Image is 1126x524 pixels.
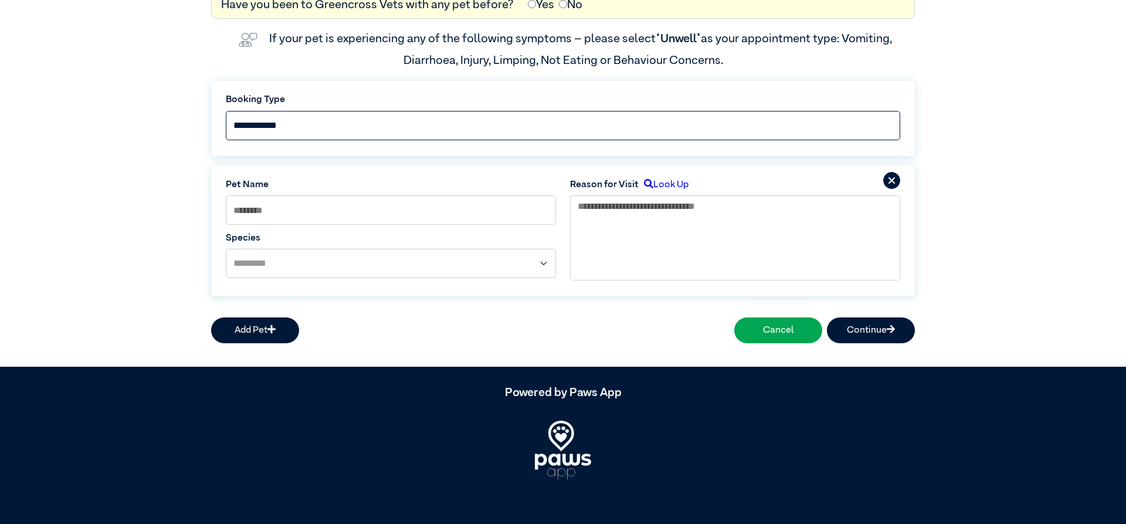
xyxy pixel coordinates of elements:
[734,317,822,343] button: Cancel
[656,33,701,45] span: “Unwell”
[639,178,689,192] label: Look Up
[269,33,894,66] label: If your pet is experiencing any of the following symptoms – please select as your appointment typ...
[535,421,591,479] img: PawsApp
[211,317,299,343] button: Add Pet
[211,386,915,400] h5: Powered by Paws App
[226,93,900,107] label: Booking Type
[234,28,262,52] img: vet
[226,178,556,192] label: Pet Name
[226,231,556,245] label: Species
[827,317,915,343] button: Continue
[570,178,639,192] label: Reason for Visit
